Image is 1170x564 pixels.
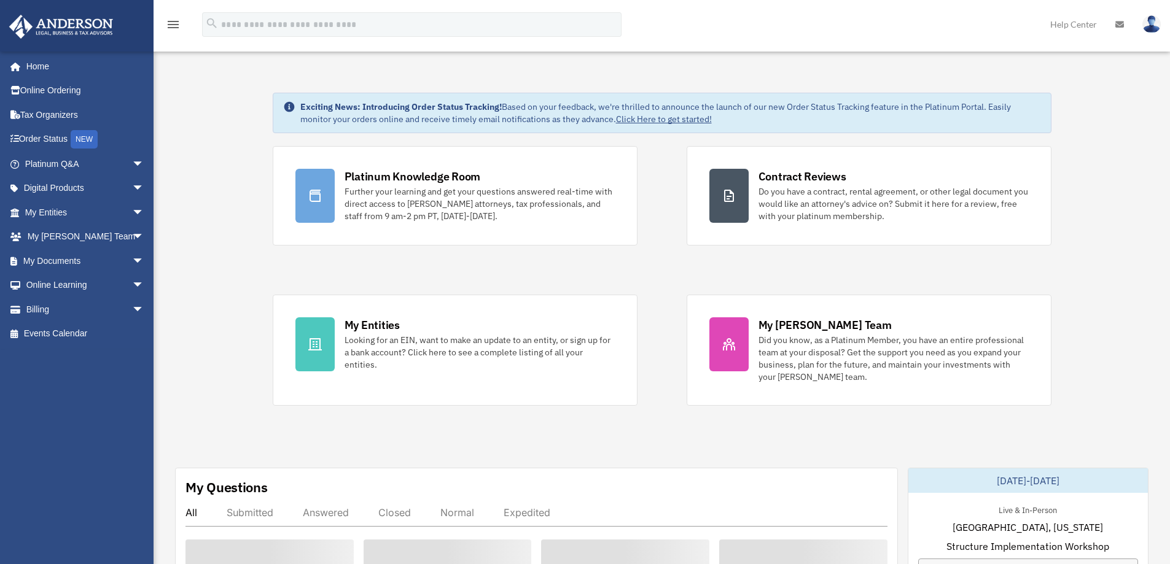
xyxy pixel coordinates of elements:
div: My [PERSON_NAME] Team [759,317,892,333]
div: All [185,506,197,519]
a: Contract Reviews Do you have a contract, rental agreement, or other legal document you would like... [687,146,1051,245]
div: Normal [440,506,474,519]
a: Platinum Q&Aarrow_drop_down [9,152,163,176]
div: Looking for an EIN, want to make an update to an entity, or sign up for a bank account? Click her... [345,334,615,371]
span: Structure Implementation Workshop [946,539,1109,554]
div: Closed [378,506,411,519]
div: Do you have a contract, rental agreement, or other legal document you would like an attorney's ad... [759,185,1029,222]
div: My Entities [345,317,400,333]
span: arrow_drop_down [132,249,157,274]
a: Online Ordering [9,79,163,103]
strong: Exciting News: Introducing Order Status Tracking! [300,101,502,112]
span: arrow_drop_down [132,225,157,250]
img: User Pic [1142,15,1161,33]
i: search [205,17,219,30]
a: Digital Productsarrow_drop_down [9,176,163,201]
img: Anderson Advisors Platinum Portal [6,15,117,39]
a: My Entities Looking for an EIN, want to make an update to an entity, or sign up for a bank accoun... [273,295,638,406]
a: My Entitiesarrow_drop_down [9,200,163,225]
div: Expedited [504,506,550,519]
a: Tax Organizers [9,102,163,127]
div: Did you know, as a Platinum Member, you have an entire professional team at your disposal? Get th... [759,334,1029,383]
span: arrow_drop_down [132,176,157,201]
div: NEW [71,130,98,149]
a: My [PERSON_NAME] Teamarrow_drop_down [9,225,163,249]
div: Submitted [227,506,273,519]
span: arrow_drop_down [132,273,157,298]
span: arrow_drop_down [132,152,157,177]
div: Based on your feedback, we're thrilled to announce the launch of our new Order Status Tracking fe... [300,101,1041,125]
div: Answered [303,506,349,519]
a: Online Learningarrow_drop_down [9,273,163,298]
span: arrow_drop_down [132,200,157,225]
a: Order StatusNEW [9,127,163,152]
a: Events Calendar [9,322,163,346]
div: Further your learning and get your questions answered real-time with direct access to [PERSON_NAM... [345,185,615,222]
span: arrow_drop_down [132,297,157,322]
div: [DATE]-[DATE] [908,468,1148,493]
span: [GEOGRAPHIC_DATA], [US_STATE] [953,520,1103,535]
a: Platinum Knowledge Room Further your learning and get your questions answered real-time with dire... [273,146,638,245]
a: Click Here to get started! [616,114,712,125]
div: My Questions [185,478,268,496]
a: My Documentsarrow_drop_down [9,249,163,273]
div: Platinum Knowledge Room [345,169,481,184]
div: Contract Reviews [759,169,846,184]
a: menu [166,21,181,32]
div: Live & In-Person [989,503,1067,516]
i: menu [166,17,181,32]
a: My [PERSON_NAME] Team Did you know, as a Platinum Member, you have an entire professional team at... [687,295,1051,406]
a: Billingarrow_drop_down [9,297,163,322]
a: Home [9,54,157,79]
